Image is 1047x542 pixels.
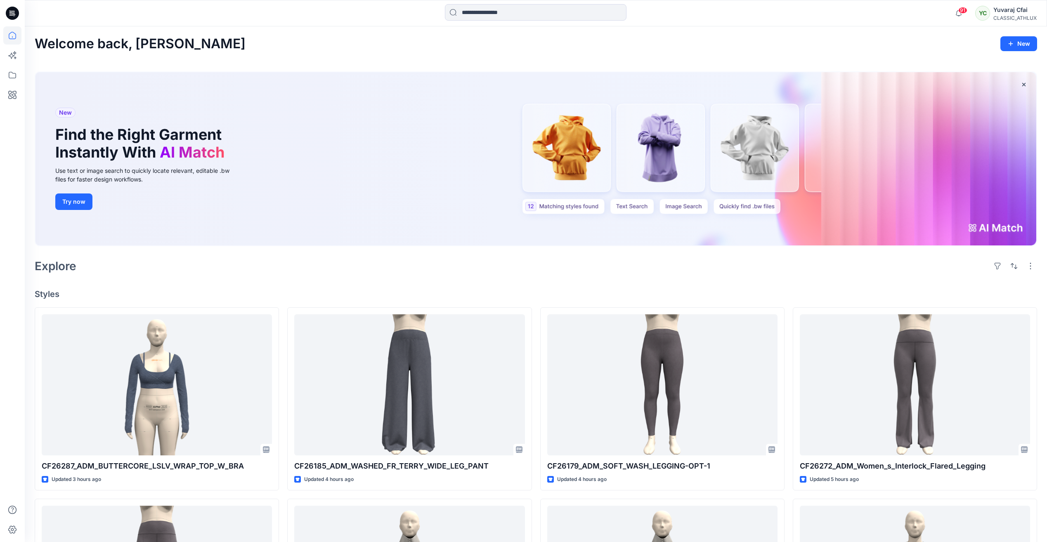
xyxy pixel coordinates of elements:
div: Use text or image search to quickly locate relevant, editable .bw files for faster design workflows. [55,166,241,184]
span: 91 [958,7,967,14]
span: New [59,108,72,118]
button: Try now [55,193,92,210]
p: Updated 5 hours ago [810,475,859,484]
p: CF26272_ADM_Women_s_Interlock_Flared_Legging [800,460,1030,472]
a: CF26272_ADM_Women_s_Interlock_Flared_Legging [800,314,1030,455]
span: AI Match [160,143,225,161]
p: Updated 3 hours ago [52,475,101,484]
p: CF26179_ADM_SOFT_WASH_LEGGING-OPT-1 [547,460,778,472]
p: Updated 4 hours ago [304,475,354,484]
h4: Styles [35,289,1037,299]
h1: Find the Right Garment Instantly With [55,126,229,161]
p: CF26287_ADM_BUTTERCORE_LSLV_WRAP_TOP_W_BRA [42,460,272,472]
a: CF26179_ADM_SOFT_WASH_LEGGING-OPT-1 [547,314,778,455]
h2: Welcome back, [PERSON_NAME] [35,36,246,52]
div: CLASSIC_ATHLUX [993,15,1037,21]
div: Yuvaraj Cfai [993,5,1037,15]
p: Updated 4 hours ago [557,475,607,484]
h2: Explore [35,259,76,273]
p: CF26185_ADM_WASHED_FR_TERRY_WIDE_LEG_PANT [294,460,525,472]
button: New [1000,36,1037,51]
div: YC [975,6,990,21]
a: CF26287_ADM_BUTTERCORE_LSLV_WRAP_TOP_W_BRA [42,314,272,455]
a: CF26185_ADM_WASHED_FR_TERRY_WIDE_LEG_PANT [294,314,525,455]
